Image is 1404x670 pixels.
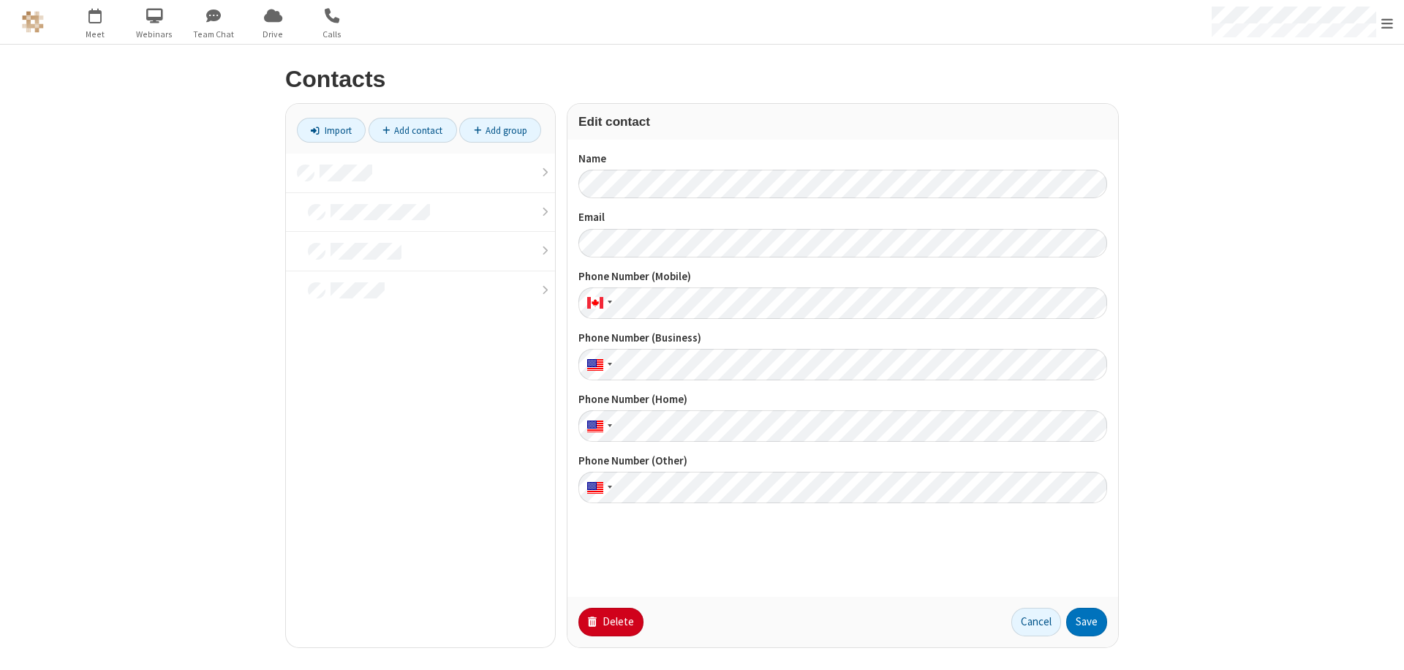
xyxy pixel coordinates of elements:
a: Add contact [369,118,457,143]
h2: Contacts [285,67,1119,92]
span: Meet [68,28,123,41]
div: United States: + 1 [578,410,616,442]
div: United States: + 1 [578,349,616,380]
a: Add group [459,118,541,143]
img: QA Selenium DO NOT DELETE OR CHANGE [22,11,44,33]
button: Save [1066,608,1107,637]
h3: Edit contact [578,115,1107,129]
span: Webinars [127,28,182,41]
label: Phone Number (Mobile) [578,268,1107,285]
a: Import [297,118,366,143]
span: Team Chat [186,28,241,41]
label: Phone Number (Business) [578,330,1107,347]
label: Email [578,209,1107,226]
button: Cancel [1011,608,1061,637]
span: Calls [305,28,360,41]
button: Delete [578,608,643,637]
label: Name [578,151,1107,167]
span: Drive [246,28,301,41]
div: United States: + 1 [578,472,616,503]
label: Phone Number (Other) [578,453,1107,470]
label: Phone Number (Home) [578,391,1107,408]
div: Canada: + 1 [578,287,616,319]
